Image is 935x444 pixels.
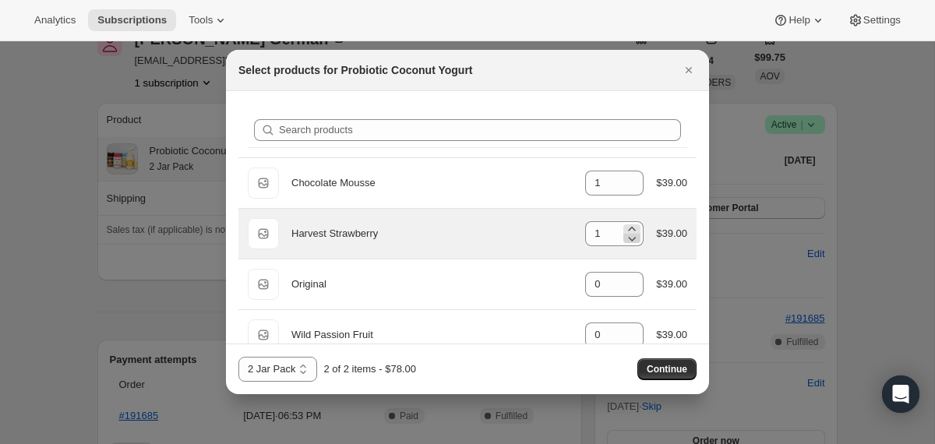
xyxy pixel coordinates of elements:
h2: Select products for Probiotic Coconut Yogurt [238,62,473,78]
div: 2 of 2 items - $78.00 [323,361,416,377]
button: Help [764,9,834,31]
button: Analytics [25,9,85,31]
span: Settings [863,14,901,26]
div: $39.00 [656,277,687,292]
div: $39.00 [656,175,687,191]
div: $39.00 [656,226,687,241]
button: Subscriptions [88,9,176,31]
span: Continue [647,363,687,375]
div: Chocolate Mousse [291,175,573,191]
button: Close [678,59,700,81]
span: Tools [189,14,213,26]
div: Original [291,277,573,292]
input: Search products [279,119,681,141]
button: Settings [838,9,910,31]
span: Analytics [34,14,76,26]
div: Wild Passion Fruit [291,327,573,343]
div: Harvest Strawberry [291,226,573,241]
span: Subscriptions [97,14,167,26]
div: $39.00 [656,327,687,343]
button: Tools [179,9,238,31]
button: Continue [637,358,697,380]
span: Help [789,14,810,26]
div: Open Intercom Messenger [882,375,919,413]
